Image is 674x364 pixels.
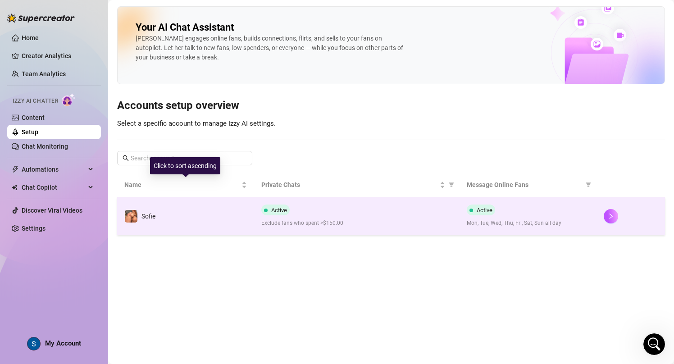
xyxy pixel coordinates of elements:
[62,93,76,106] img: AI Chatter
[271,207,287,214] span: Active
[9,54,171,64] h2: Izzy - AI Chatter
[643,333,665,355] iframe: Intercom live chat
[124,180,240,190] span: Name
[22,70,66,77] a: Team Analytics
[608,213,614,219] span: right
[125,210,137,223] img: Sofie
[123,155,129,161] span: search
[13,304,32,310] span: Home
[604,209,618,223] button: right
[27,337,40,350] img: AEdFTp4T1D8hUrF7s4LBLKXr1fNZHJdT1ShcJAyFTCmp=s96-c
[22,207,82,214] a: Discover Viral Videos
[105,304,121,310] span: Help
[22,225,46,232] a: Settings
[9,66,171,76] p: Learn about our AI Chatter - Izzy
[22,49,94,63] a: Creator Analytics
[447,178,456,191] span: filter
[254,173,460,197] th: Private Chats
[149,304,166,310] span: News
[22,114,45,121] a: Content
[22,34,39,41] a: Home
[13,97,58,105] span: Izzy AI Chatter
[9,154,160,163] p: Instructions to set up the AI
[586,182,591,187] span: filter
[52,304,83,310] span: Messages
[6,24,174,42] div: Search for helpSearch for help
[477,207,492,214] span: Active
[131,153,240,163] input: Search account
[584,178,593,191] span: filter
[467,180,582,190] span: Message Online Fans
[9,81,38,91] p: 3 articles
[117,173,254,197] th: Name
[117,119,276,127] span: Select a specific account to manage Izzy AI settings.
[22,162,86,177] span: Automations
[22,128,38,136] a: Setup
[135,281,180,317] button: News
[136,34,406,62] div: [PERSON_NAME] engages online fans, builds connections, flirts, and sells to your fans on autopilo...
[6,24,174,42] input: Search for help
[12,166,19,173] span: thunderbolt
[150,157,220,174] div: Click to sort ascending
[136,21,234,34] h2: Your AI Chat Assistant
[79,5,103,20] h1: Help
[45,281,90,317] button: Messages
[22,180,86,195] span: Chat Copilot
[9,124,160,143] p: Bump Online Fans Automation Settings and Reports
[9,104,160,113] p: Message Online Fans automation
[261,180,438,190] span: Private Chats
[45,339,81,347] span: My Account
[12,184,18,191] img: Chat Copilot
[22,143,68,150] a: Chat Monitoring
[449,182,454,187] span: filter
[141,213,155,220] span: Sofie
[90,281,135,317] button: Help
[117,99,665,113] h3: Accounts setup overview
[6,4,23,21] button: go back
[7,14,75,23] img: logo-BBDzfeDw.svg
[261,219,452,227] span: Exclude fans who spent >$150.00
[467,219,589,227] span: Mon, Tue, Wed, Thu, Fri, Sat, Sun all day
[158,4,174,20] div: Close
